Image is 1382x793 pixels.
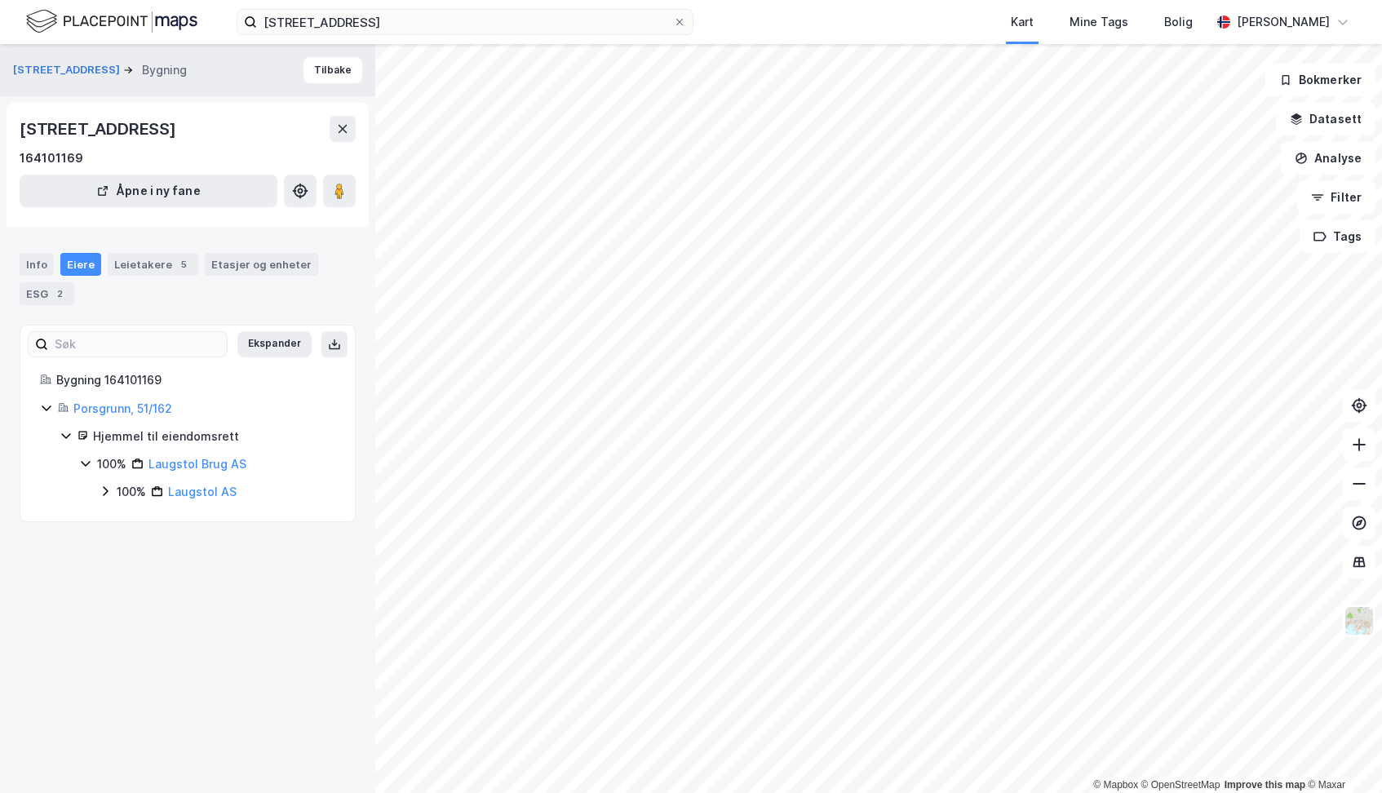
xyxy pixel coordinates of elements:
div: 100% [97,454,126,474]
iframe: Chat Widget [1300,715,1382,793]
a: Improve this map [1225,779,1305,791]
img: Z [1344,605,1375,636]
input: Søk på adresse, matrikkel, gårdeiere, leietakere eller personer [257,10,673,34]
div: Bolig [1164,12,1193,32]
div: ESG [20,282,74,305]
div: Etasjer og enheter [211,257,312,272]
div: [PERSON_NAME] [1237,12,1330,32]
button: Filter [1297,181,1375,214]
a: Laugstol AS [168,485,237,498]
img: logo.f888ab2527a4732fd821a326f86c7f29.svg [26,7,197,36]
div: [STREET_ADDRESS] [20,116,179,142]
div: 164101169 [20,148,83,168]
button: Ekspander [237,331,312,357]
a: Mapbox [1093,779,1138,791]
div: Kart [1011,12,1034,32]
a: OpenStreetMap [1141,779,1220,791]
button: Datasett [1276,103,1375,135]
button: Bokmerker [1265,64,1375,96]
a: Porsgrunn, 51/162 [73,401,172,415]
div: 2 [51,286,68,302]
div: Hjemmel til eiendomsrett [93,427,335,446]
div: 100% [117,482,146,502]
button: Tilbake [303,57,362,83]
button: [STREET_ADDRESS] [13,62,123,78]
button: Åpne i ny fane [20,175,277,207]
button: Analyse [1281,142,1375,175]
button: Tags [1300,220,1375,253]
div: Bygning 164101169 [56,370,335,390]
div: Kontrollprogram for chat [1300,715,1382,793]
input: Søk [48,332,227,357]
div: 5 [175,256,192,272]
div: Mine Tags [1070,12,1128,32]
div: Bygning [142,60,187,80]
a: Laugstol Brug AS [148,457,246,471]
div: Info [20,253,54,276]
div: Leietakere [108,253,198,276]
div: Eiere [60,253,101,276]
